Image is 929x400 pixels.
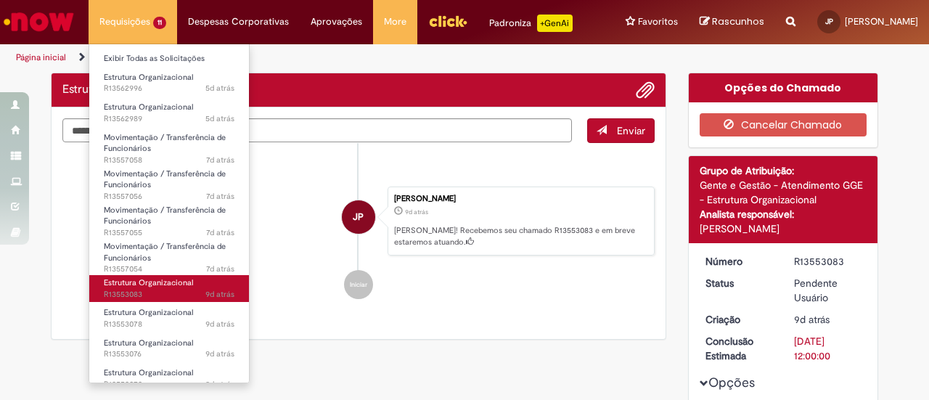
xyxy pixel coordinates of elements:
[62,118,572,142] textarea: Digite sua mensagem aqui...
[62,187,655,256] li: Jaqueline Gottardo Pinto
[428,10,467,32] img: click_logo_yellow_360x200.png
[695,312,784,327] dt: Criação
[794,276,862,305] div: Pendente Usuário
[712,15,764,28] span: Rascunhos
[394,225,647,248] p: [PERSON_NAME]! Recebemos seu chamado R13553083 e em breve estaremos atuando.
[206,155,234,166] span: 7d atrás
[794,254,862,269] div: R13553083
[104,264,234,275] span: R13557054
[700,113,867,136] button: Cancelar Chamado
[99,15,150,29] span: Requisições
[700,207,867,221] div: Analista responsável:
[845,15,918,28] span: [PERSON_NAME]
[104,277,193,288] span: Estrutura Organizacional
[205,289,234,300] time: 21/09/2025 11:14:46
[342,200,375,234] div: Jaqueline Gottardo Pinto
[104,205,226,227] span: Movimentação / Transferência de Funcionários
[89,99,249,126] a: Aberto R13562989 : Estrutura Organizacional
[205,113,234,124] span: 5d atrás
[311,15,362,29] span: Aprovações
[89,51,249,67] a: Exibir Todas as Solicitações
[16,52,66,63] a: Página inicial
[104,379,234,391] span: R13553073
[104,191,234,203] span: R13557056
[89,44,250,383] ul: Requisições
[89,130,249,161] a: Aberto R13557058 : Movimentação / Transferência de Funcionários
[153,17,166,29] span: 11
[489,15,573,32] div: Padroniza
[205,83,234,94] time: 24/09/2025 13:27:54
[537,15,573,32] p: +GenAi
[206,191,234,202] span: 7d atrás
[89,70,249,97] a: Aberto R13562996 : Estrutura Organizacional
[205,319,234,330] span: 9d atrás
[205,379,234,390] span: 9d atrás
[89,203,249,234] a: Aberto R13557055 : Movimentação / Transferência de Funcionários
[104,113,234,125] span: R13562989
[205,379,234,390] time: 21/09/2025 10:18:05
[89,166,249,197] a: Aberto R13557056 : Movimentação / Transferência de Funcionários
[700,178,867,207] div: Gente e Gestão - Atendimento GGE - Estrutura Organizacional
[206,191,234,202] time: 22/09/2025 21:59:36
[405,208,428,216] span: 9d atrás
[104,155,234,166] span: R13557058
[104,241,226,264] span: Movimentação / Transferência de Funcionários
[104,227,234,239] span: R13557055
[794,313,830,326] time: 21/09/2025 11:14:45
[794,313,830,326] span: 9d atrás
[104,168,226,191] span: Movimentação / Transferência de Funcionários
[104,132,226,155] span: Movimentação / Transferência de Funcionários
[205,113,234,124] time: 24/09/2025 13:25:40
[89,305,249,332] a: Aberto R13553078 : Estrutura Organizacional
[62,143,655,314] ul: Histórico de tíquete
[1,7,76,36] img: ServiceNow
[104,102,193,113] span: Estrutura Organizacional
[205,319,234,330] time: 21/09/2025 11:04:14
[104,319,234,330] span: R13553078
[384,15,406,29] span: More
[89,365,249,392] a: Aberto R13553073 : Estrutura Organizacional
[700,221,867,236] div: [PERSON_NAME]
[89,335,249,362] a: Aberto R13553076 : Estrutura Organizacional
[700,163,867,178] div: Grupo de Atribuição:
[394,195,647,203] div: [PERSON_NAME]
[587,118,655,143] button: Enviar
[104,367,193,378] span: Estrutura Organizacional
[353,200,364,234] span: JP
[638,15,678,29] span: Favoritos
[205,348,234,359] span: 9d atrás
[825,17,833,26] span: JP
[617,124,645,137] span: Enviar
[104,348,234,360] span: R13553076
[206,264,234,274] time: 22/09/2025 21:55:02
[405,208,428,216] time: 21/09/2025 11:14:45
[206,227,234,238] span: 7d atrás
[11,44,608,71] ul: Trilhas de página
[206,227,234,238] time: 22/09/2025 21:57:25
[89,239,249,270] a: Aberto R13557054 : Movimentação / Transferência de Funcionários
[636,81,655,99] button: Adicionar anexos
[206,264,234,274] span: 7d atrás
[104,289,234,301] span: R13553083
[700,15,764,29] a: Rascunhos
[206,155,234,166] time: 22/09/2025 22:02:29
[205,83,234,94] span: 5d atrás
[89,275,249,302] a: Aberto R13553083 : Estrutura Organizacional
[695,254,784,269] dt: Número
[104,83,234,94] span: R13562996
[62,83,189,97] h2: Estrutura Organizacional Histórico de tíquete
[104,72,193,83] span: Estrutura Organizacional
[188,15,289,29] span: Despesas Corporativas
[794,334,862,363] div: [DATE] 12:00:00
[689,73,878,102] div: Opções do Chamado
[695,276,784,290] dt: Status
[205,348,234,359] time: 21/09/2025 10:43:11
[205,289,234,300] span: 9d atrás
[104,338,193,348] span: Estrutura Organizacional
[695,334,784,363] dt: Conclusão Estimada
[104,307,193,318] span: Estrutura Organizacional
[794,312,862,327] div: 21/09/2025 11:14:45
